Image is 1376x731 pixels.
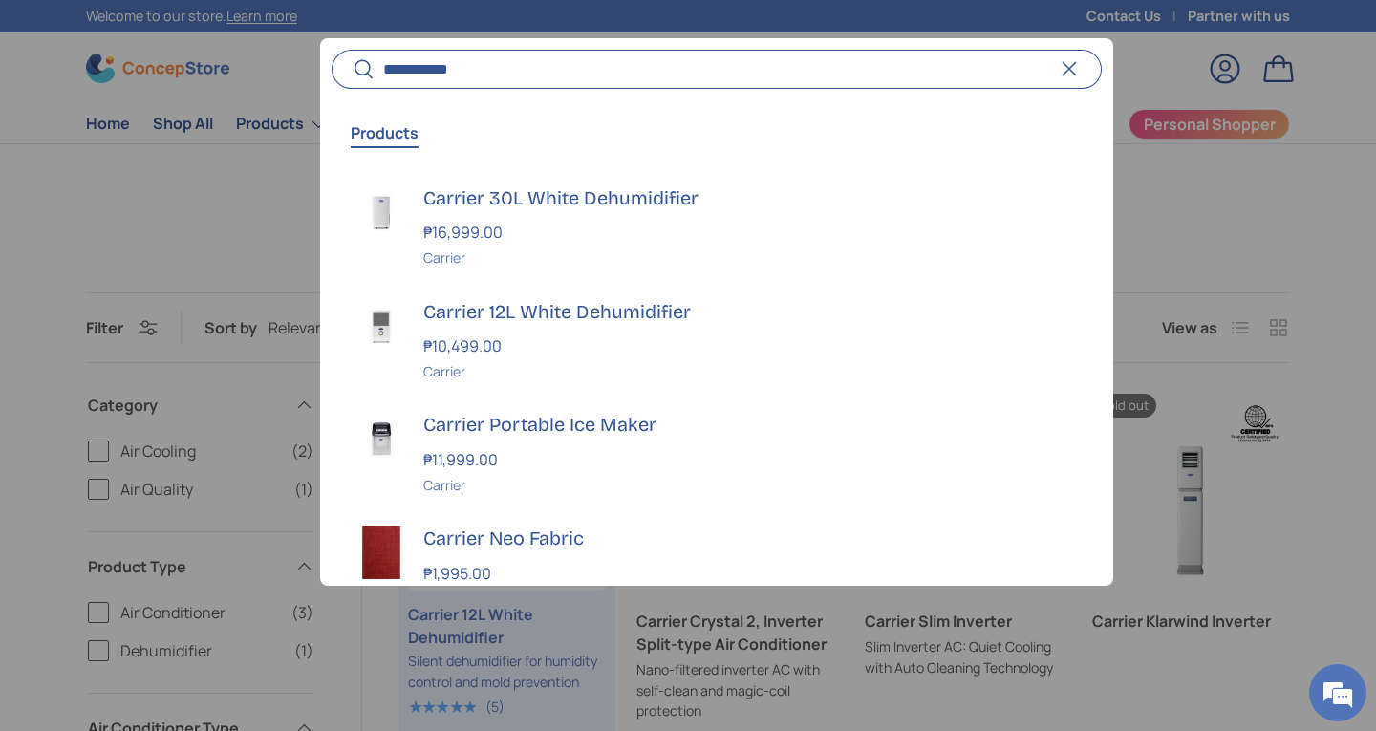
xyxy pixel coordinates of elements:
[351,111,419,155] button: Products
[320,284,1113,398] a: carrier-dehumidifier-12-liter-full-view-concepstore Carrier 12L White Dehumidifier ₱10,499.00 Car...
[355,412,408,465] img: carrier-ice-maker-full-view-concepstore
[320,170,1113,284] a: carrier-dehumidifier-30-liter-full-view-concepstore Carrier 30L White Dehumidifier ₱16,999.00 Car...
[423,335,506,356] strong: ₱10,499.00
[320,397,1113,510] a: carrier-ice-maker-full-view-concepstore Carrier Portable Ice Maker ₱11,999.00 Carrier
[423,222,507,243] strong: ₱16,999.00
[355,299,408,353] img: carrier-dehumidifier-12-liter-full-view-concepstore
[423,361,1079,381] div: Carrier
[423,449,503,470] strong: ₱11,999.00
[355,526,408,579] img: carrier-neo-fabric-garnet-red-full-view-concepstore
[423,412,1079,439] h3: Carrier Portable Ice Maker
[423,475,1079,495] div: Carrier
[423,247,1079,268] div: Carrier
[423,526,1079,552] h3: Carrier Neo Fabric
[111,241,264,434] span: We're online!
[423,185,1079,212] h3: Carrier 30L White Dehumidifier
[313,10,359,55] div: Minimize live chat window
[423,563,496,584] strong: ₱1,995.00
[10,522,364,589] textarea: Type your message and hit 'Enter'
[320,510,1113,624] a: carrier-neo-fabric-garnet-red-full-view-concepstore Carrier Neo Fabric ₱1,995.00 Carrier
[99,107,321,132] div: Chat with us now
[423,299,1079,326] h3: Carrier 12L White Dehumidifier
[355,185,408,239] img: carrier-dehumidifier-30-liter-full-view-concepstore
